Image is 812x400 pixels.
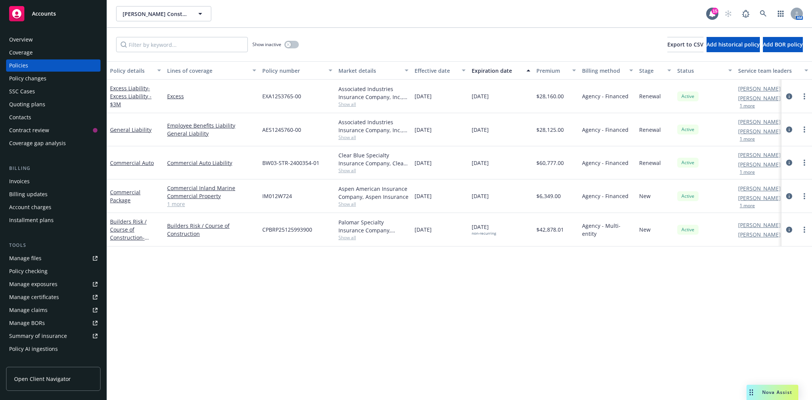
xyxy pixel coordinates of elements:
[338,67,400,75] div: Market details
[415,126,432,134] span: [DATE]
[6,330,101,342] a: Summary of insurance
[747,385,798,400] button: Nova Assist
[639,126,661,134] span: Renewal
[639,92,661,100] span: Renewal
[785,192,794,201] a: circleInformation
[167,184,256,192] a: Commercial Inland Marine
[707,41,760,48] span: Add historical policy
[262,67,324,75] div: Policy number
[674,61,735,80] button: Status
[667,41,704,48] span: Export to CSV
[472,192,489,200] span: [DATE]
[6,124,101,136] a: Contract review
[6,201,101,213] a: Account charges
[110,85,152,108] a: Excess Liability
[9,291,59,303] div: Manage certificates
[740,104,755,108] button: 1 more
[472,92,489,100] span: [DATE]
[110,159,154,166] a: Commercial Auto
[110,67,153,75] div: Policy details
[415,67,457,75] div: Effective date
[415,92,432,100] span: [DATE]
[338,134,408,141] span: Show all
[6,175,101,187] a: Invoices
[680,126,696,133] span: Active
[536,226,564,234] span: $42,878.01
[707,37,760,52] button: Add historical policy
[472,67,522,75] div: Expiration date
[167,159,256,167] a: Commercial Auto Liability
[800,92,809,101] a: more
[9,252,41,264] div: Manage files
[763,41,803,48] span: Add BOR policy
[469,61,533,80] button: Expiration date
[536,192,561,200] span: $6,349.00
[262,159,319,167] span: BW03-STR-2400354-01
[639,159,661,167] span: Renewal
[800,225,809,234] a: more
[110,189,140,204] a: Commercial Package
[579,61,636,80] button: Billing method
[785,125,794,134] a: circleInformation
[680,159,696,166] span: Active
[9,46,33,59] div: Coverage
[677,67,724,75] div: Status
[415,192,432,200] span: [DATE]
[6,304,101,316] a: Manage claims
[667,37,704,52] button: Export to CSV
[116,6,211,21] button: [PERSON_NAME] Construction Co. Inc.
[738,67,800,75] div: Service team leaders
[167,92,256,100] a: Excess
[738,221,781,229] a: [PERSON_NAME]
[533,61,579,80] button: Premium
[738,184,781,192] a: [PERSON_NAME]
[756,6,771,21] a: Search
[738,160,781,168] a: [PERSON_NAME]
[9,265,48,277] div: Policy checking
[9,124,49,136] div: Contract review
[762,389,792,395] span: Nova Assist
[582,222,633,238] span: Agency - Multi-entity
[9,278,57,290] div: Manage exposures
[472,159,489,167] span: [DATE]
[262,192,292,200] span: IM012W724
[259,61,335,80] button: Policy number
[6,278,101,290] a: Manage exposures
[167,130,256,138] a: General Liability
[164,61,259,80] button: Lines of coverage
[9,59,28,72] div: Policies
[6,252,101,264] a: Manage files
[9,188,48,200] div: Billing updates
[262,226,312,234] span: CPBRP25125993900
[639,192,651,200] span: New
[536,92,564,100] span: $28,160.00
[800,125,809,134] a: more
[6,137,101,149] a: Coverage gap analysis
[167,222,256,238] a: Builders Risk / Course of Construction
[415,226,432,234] span: [DATE]
[338,85,408,101] div: Associated Industries Insurance Company, Inc., AmTrust Financial Services, Amwins
[9,85,35,98] div: SSC Cases
[6,242,101,249] div: Tools
[785,158,794,167] a: circleInformation
[6,188,101,200] a: Billing updates
[9,330,67,342] div: Summary of insurance
[536,159,564,167] span: $60,777.00
[14,375,71,383] span: Open Client Navigator
[167,67,248,75] div: Lines of coverage
[335,61,412,80] button: Market details
[472,223,496,236] span: [DATE]
[338,151,408,167] div: Clear Blue Specialty Insurance Company, Clear Blue Insurance Group, Risk Transfer Partners
[415,159,432,167] span: [DATE]
[9,137,66,149] div: Coverage gap analysis
[636,61,674,80] button: Stage
[110,218,156,257] a: Builders Risk / Course of Construction
[338,218,408,234] div: Palomar Specialty Insurance Company, Palomar, CRC Group
[6,34,101,46] a: Overview
[9,111,31,123] div: Contacts
[9,201,51,213] div: Account charges
[110,126,152,133] a: General Liability
[338,118,408,134] div: Associated Industries Insurance Company, Inc., AmTrust Financial Services, Amwins
[639,226,651,234] span: New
